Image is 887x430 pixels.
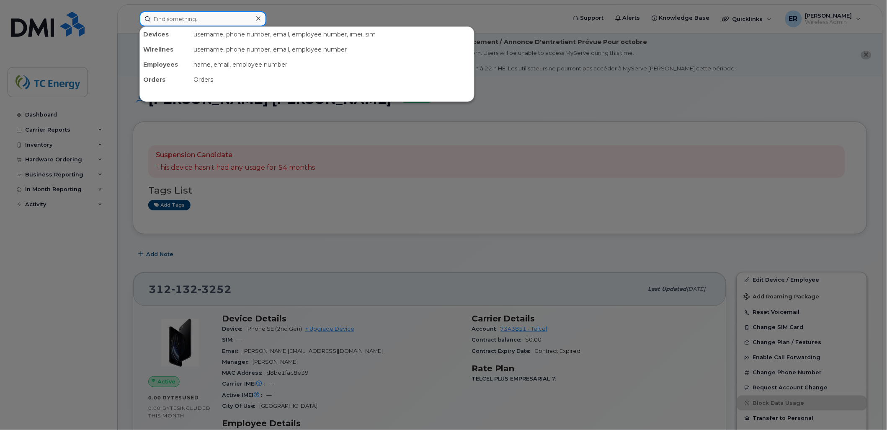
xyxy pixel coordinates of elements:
[140,42,190,57] div: Wirelines
[190,72,474,87] div: Orders
[190,57,474,72] div: name, email, employee number
[190,42,474,57] div: username, phone number, email, employee number
[140,72,190,87] div: Orders
[140,27,190,42] div: Devices
[190,27,474,42] div: username, phone number, email, employee number, imei, sim
[851,394,881,424] iframe: Messenger Launcher
[140,57,190,72] div: Employees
